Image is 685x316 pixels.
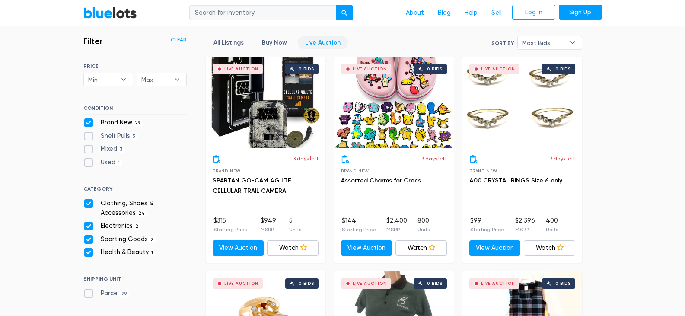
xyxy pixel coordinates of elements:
p: Units [546,226,558,233]
div: 0 bids [555,67,571,71]
label: Sporting Goods [83,235,156,244]
h6: SHIPPING UNIT [83,276,187,285]
label: Mixed [83,144,125,154]
span: Brand New [213,169,241,173]
div: Live Auction [224,281,258,286]
a: View Auction [341,240,392,256]
h6: CONDITION [83,105,187,115]
div: Live Auction [224,67,258,71]
a: Clear [171,36,187,44]
a: Live Auction 0 bids [206,57,325,148]
a: Help [458,5,484,21]
b: ▾ [168,73,186,86]
label: Brand New [83,118,143,128]
span: 2 [148,236,156,243]
span: 2 [133,223,141,230]
label: Shelf Pulls [83,131,138,141]
label: Sort By [491,39,514,47]
span: Brand New [469,169,497,173]
div: 0 bids [299,67,314,71]
span: 1 [115,160,123,166]
div: Live Auction [353,67,387,71]
span: 29 [132,120,143,127]
span: 5 [130,133,138,140]
a: Sell [484,5,509,21]
p: MSRP [515,226,535,233]
label: Used [83,158,123,167]
li: $144 [342,216,376,233]
div: 0 bids [427,281,443,286]
p: Starting Price [342,226,376,233]
li: $315 [213,216,248,233]
label: Health & Beauty [83,248,156,257]
p: 3 days left [550,155,575,163]
p: MSRP [261,226,276,233]
span: Max [141,73,170,86]
a: Live Auction 0 bids [462,57,582,148]
label: Parcel [83,289,130,298]
span: 3 [117,147,125,153]
label: Electronics [83,221,141,231]
b: ▾ [564,36,582,49]
h3: Filter [83,36,103,46]
a: All Listings [206,36,251,49]
li: $2,396 [515,216,535,233]
p: Starting Price [213,226,248,233]
b: ▾ [115,73,133,86]
div: Live Auction [481,281,515,286]
input: Search for inventory [189,5,336,21]
li: $99 [470,216,504,233]
a: Live Auction [298,36,348,49]
a: View Auction [213,240,264,256]
li: 400 [546,216,558,233]
a: Log In [512,5,555,20]
p: Units [289,226,301,233]
span: 24 [136,210,148,217]
a: 400 CRYSTAL RINGS Size 6 only [469,177,562,184]
span: Most Bids [522,36,565,49]
a: SPARTAN GO-CAM 4G LTE CELLULAR TRAIL CAMERA [213,177,291,195]
li: 800 [417,216,430,233]
p: 3 days left [421,155,447,163]
h6: PRICE [83,63,187,69]
label: Clothing, Shoes & Accessories [83,199,187,217]
div: Live Auction [353,281,387,286]
span: 29 [119,291,130,298]
span: 1 [149,250,156,257]
a: Sign Up [559,5,602,20]
span: Brand New [341,169,369,173]
a: Watch [267,240,319,256]
div: 0 bids [555,281,571,286]
a: Live Auction 0 bids [334,57,454,148]
li: 5 [289,216,301,233]
a: Buy Now [255,36,294,49]
a: Assorted Charms for Crocs [341,177,421,184]
p: MSRP [386,226,407,233]
a: About [399,5,431,21]
a: Watch [524,240,575,256]
p: Starting Price [470,226,504,233]
div: 0 bids [427,67,443,71]
span: Min [88,73,117,86]
a: View Auction [469,240,521,256]
li: $949 [261,216,276,233]
li: $2,400 [386,216,407,233]
a: Blog [431,5,458,21]
h6: CATEGORY [83,186,187,195]
div: Live Auction [481,67,515,71]
p: 3 days left [293,155,319,163]
div: 0 bids [299,281,314,286]
a: Watch [395,240,447,256]
p: Units [417,226,430,233]
a: BlueLots [83,6,137,19]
